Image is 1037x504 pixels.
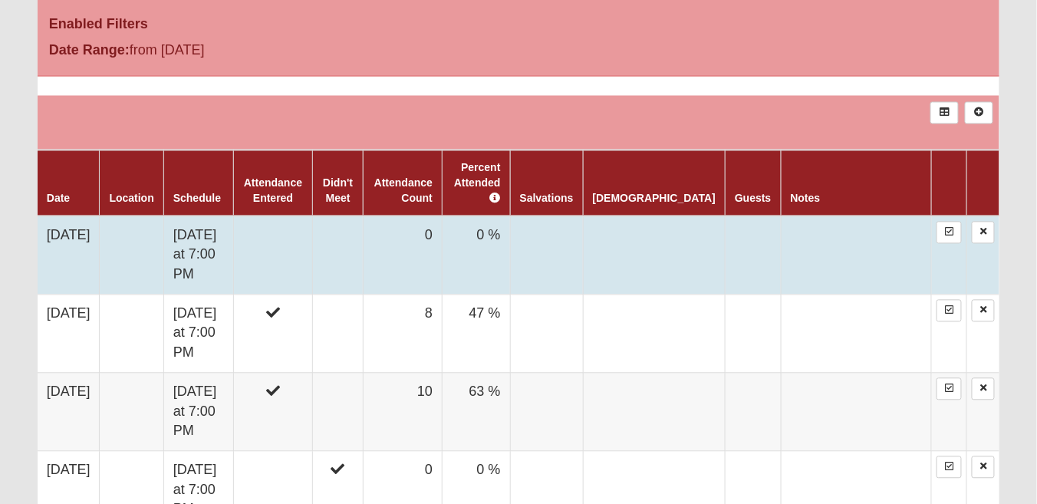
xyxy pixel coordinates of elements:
[937,222,962,244] a: Enter Attendance
[163,373,233,451] td: [DATE] at 7:00 PM
[173,193,221,205] a: Schedule
[374,177,433,205] a: Attendance Count
[244,177,302,205] a: Attendance Entered
[163,295,233,373] td: [DATE] at 7:00 PM
[937,456,962,479] a: Enter Attendance
[454,162,501,205] a: Percent Attended
[38,295,100,373] td: [DATE]
[109,193,153,205] a: Location
[972,456,995,479] a: Delete
[38,216,100,295] td: [DATE]
[443,295,511,373] td: 47 %
[443,216,511,295] td: 0 %
[49,40,130,61] label: Date Range:
[363,295,442,373] td: 8
[937,378,962,400] a: Enter Attendance
[49,16,988,33] h4: Enabled Filters
[38,373,100,451] td: [DATE]
[937,300,962,322] a: Enter Attendance
[791,193,821,205] a: Notes
[583,150,725,216] th: [DEMOGRAPHIC_DATA]
[443,373,511,451] td: 63 %
[965,102,993,124] a: Alt+N
[323,177,353,205] a: Didn't Meet
[972,222,995,244] a: Delete
[163,216,233,295] td: [DATE] at 7:00 PM
[972,378,995,400] a: Delete
[510,150,583,216] th: Salvations
[47,193,70,205] a: Date
[726,150,781,216] th: Guests
[363,373,442,451] td: 10
[972,300,995,322] a: Delete
[38,40,358,64] div: from [DATE]
[930,102,959,124] a: Export to Excel
[363,216,442,295] td: 0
